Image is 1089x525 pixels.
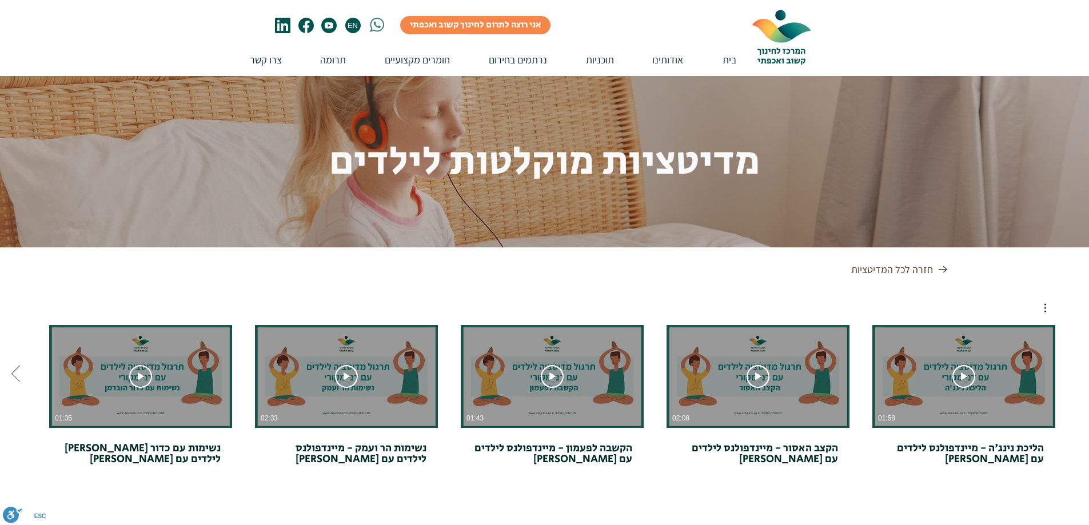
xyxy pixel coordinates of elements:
button: צפייה בסרטון [129,365,152,388]
button: נשימות הר ועמק - מיינדפולנס לילדים עם [PERSON_NAME] [255,428,438,466]
a: EN [345,18,361,33]
span: חזרה לכל המדיטציות [851,263,933,276]
p: צרו קשר [244,43,288,76]
span: EN [346,21,359,30]
button: נשימות עם כדור [PERSON_NAME] לילדים עם [PERSON_NAME] [49,428,232,466]
h3: הקשבה לפעמון - מיינדפולנס לילדים עם [PERSON_NAME] [472,442,632,466]
p: תוכניות [580,43,620,76]
h3: הקצב האסור - מיינדפולנס לילדים עם [PERSON_NAME] [678,442,838,466]
a: תוכניות [556,43,623,76]
button: More actions for מיינדפולנס לילדים עם דני מקורי [1033,303,1046,313]
button: הקצב האסור - מיינדפולנס לילדים עם [PERSON_NAME] [667,428,849,466]
p: בית [717,43,742,76]
span: מדיטציות מוקלטות לילדים [329,133,760,191]
button: צפייה בסרטון [747,365,769,388]
svg: whatsapp [370,18,384,32]
a: תרומה [290,43,354,76]
button: הליכת נינג'ה - מיינדפולנס לילדים עם [PERSON_NAME] [872,428,1055,466]
a: חזרה לכל המדיטציות [824,257,976,282]
span: אני רוצה לתרום לחינוך קשוב ואכפתי [410,19,541,31]
a: בית [692,43,745,76]
div: 02:33 [261,414,278,422]
button: הקשבה לפעמון - מיינדפולנס לילדים עם [PERSON_NAME] [461,428,644,466]
a: צרו קשר [220,43,290,76]
p: תרומה [314,43,352,76]
h3: נשימות הר ועמק - מיינדפולנס לילדים עם [PERSON_NAME] [266,442,426,466]
button: צפייה בסרטון [952,365,975,388]
div: 02:08 [672,414,689,422]
button: צפייה בסרטון [541,365,564,388]
svg: פייסבוק [298,18,314,33]
p: חומרים מקצועיים [379,43,456,76]
h3: נשימות עם כדור [PERSON_NAME] לילדים עם [PERSON_NAME] [61,442,221,466]
svg: youtube [321,18,337,33]
nav: אתר [220,43,745,76]
div: "מיינדפולנס לילדים עם דני מקורי" channel videos [31,323,1058,468]
p: נרתמים בחירום [483,43,553,76]
button: צפייה בסרטון [335,365,358,388]
h3: הליכת נינג'ה - מיינדפולנס לילדים עם [PERSON_NAME] [884,442,1044,466]
a: חומרים מקצועיים [354,43,458,76]
div: 01:35 [55,414,72,422]
a: אודותינו [623,43,692,76]
p: אודותינו [647,43,689,76]
div: 01:58 [878,414,895,422]
a: נרתמים בחירום [458,43,556,76]
a: אני רוצה לתרום לחינוך קשוב ואכפתי [400,16,551,34]
div: 01:43 [466,414,484,422]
